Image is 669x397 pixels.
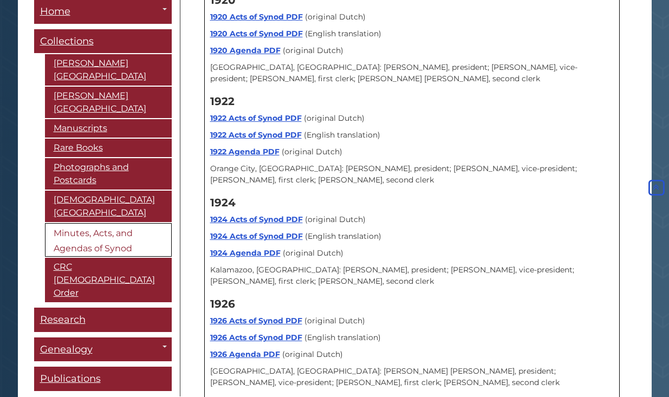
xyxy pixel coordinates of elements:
p: (English translation) [210,28,614,40]
a: 1926 Agenda PDF [210,349,280,359]
p: (English translation) [210,231,614,242]
a: Photographs and Postcards [45,159,172,190]
a: 1924 Acts of Synod PDF [210,214,303,224]
p: (original Dutch) [210,315,614,327]
a: 1920 Acts of Synod PDF [210,12,303,22]
a: Genealogy [34,338,172,362]
span: Research [40,314,86,326]
strong: 1922 [210,95,235,108]
span: Collections [40,36,94,48]
p: (English translation) [210,129,614,141]
a: Publications [34,367,172,392]
a: 1922 Agenda PDF [210,147,280,157]
p: [GEOGRAPHIC_DATA], [GEOGRAPHIC_DATA]: [PERSON_NAME] [PERSON_NAME], president; [PERSON_NAME], vice... [210,366,614,388]
a: Rare Books [45,139,172,158]
a: 1920 Acts of Synod PDF [210,29,303,38]
p: (original Dutch) [210,113,614,124]
a: Manuscripts [45,120,172,138]
a: CRC [DEMOGRAPHIC_DATA] Order [45,258,172,303]
strong: 1924 [210,196,236,209]
a: [PERSON_NAME][GEOGRAPHIC_DATA] [45,87,172,119]
p: [GEOGRAPHIC_DATA], [GEOGRAPHIC_DATA]: [PERSON_NAME], president; [PERSON_NAME], vice-president; [P... [210,62,614,84]
a: 1920 Agenda PDF [210,45,281,55]
span: Genealogy [40,344,93,356]
strong: 1926 [210,297,235,310]
a: 1922 Acts of Synod PDF [210,130,302,140]
span: Publications [40,373,101,385]
span: Home [40,6,70,18]
p: Kalamazoo, [GEOGRAPHIC_DATA]: [PERSON_NAME], president; [PERSON_NAME], vice-president; [PERSON_NA... [210,264,614,287]
a: [DEMOGRAPHIC_DATA][GEOGRAPHIC_DATA] [45,191,172,223]
a: 1922 Acts of Synod PDF [210,113,302,123]
p: (original Dutch) [210,45,614,56]
a: [PERSON_NAME][GEOGRAPHIC_DATA] [45,55,172,86]
p: (original Dutch) [210,349,614,360]
p: (original Dutch) [210,214,614,225]
a: Research [34,308,172,333]
p: (original Dutch) [210,248,614,259]
a: 1924 Acts of Synod PDF [210,231,303,241]
p: (original Dutch) [210,11,614,23]
a: Back to Top [646,183,666,193]
a: 1926 Acts of Synod PDF [210,316,302,326]
a: 1924 Agenda PDF [210,248,281,258]
a: Minutes, Acts, and Agendas of Synod [45,224,172,257]
a: Collections [34,30,172,54]
a: 1926 Acts of Synod PDF [210,333,302,342]
p: (English translation) [210,332,614,343]
p: (original Dutch) [210,146,614,158]
p: Orange City, [GEOGRAPHIC_DATA]: [PERSON_NAME], president; [PERSON_NAME], vice-president; [PERSON_... [210,163,614,186]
